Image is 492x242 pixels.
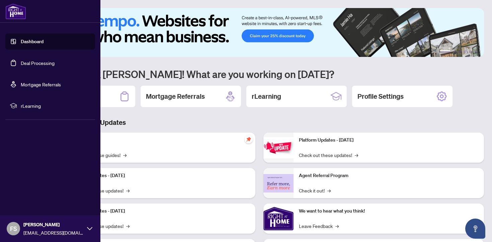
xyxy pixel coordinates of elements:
[70,172,250,179] p: Platform Updates - [DATE]
[21,60,55,66] a: Deal Processing
[146,92,205,101] h2: Mortgage Referrals
[355,151,358,159] span: →
[21,81,61,87] a: Mortgage Referrals
[5,3,26,19] img: logo
[440,50,450,53] button: 1
[126,222,130,230] span: →
[245,135,253,143] span: pushpin
[21,38,44,45] a: Dashboard
[23,221,84,228] span: [PERSON_NAME]
[263,137,294,158] img: Platform Updates - June 23, 2025
[299,208,479,215] p: We want to hear what you think!
[464,50,467,53] button: 4
[10,224,17,233] span: FS
[123,151,127,159] span: →
[21,102,90,109] span: rLearning
[327,187,331,194] span: →
[263,204,294,234] img: We want to hear what you think!
[299,137,479,144] p: Platform Updates - [DATE]
[465,219,485,239] button: Open asap
[126,187,130,194] span: →
[70,208,250,215] p: Platform Updates - [DATE]
[299,187,331,194] a: Check it out!→
[299,222,339,230] a: Leave Feedback→
[357,92,404,101] h2: Profile Settings
[35,68,484,80] h1: Welcome back [PERSON_NAME]! What are you working on [DATE]?
[35,118,484,127] h3: Brokerage & Industry Updates
[70,137,250,144] p: Self-Help
[459,50,461,53] button: 3
[35,8,484,57] img: Slide 0
[475,50,477,53] button: 6
[469,50,472,53] button: 5
[252,92,281,101] h2: rLearning
[299,172,479,179] p: Agent Referral Program
[299,151,358,159] a: Check out these updates!→
[263,174,294,192] img: Agent Referral Program
[335,222,339,230] span: →
[23,229,84,236] span: [EMAIL_ADDRESS][DOMAIN_NAME]
[453,50,456,53] button: 2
